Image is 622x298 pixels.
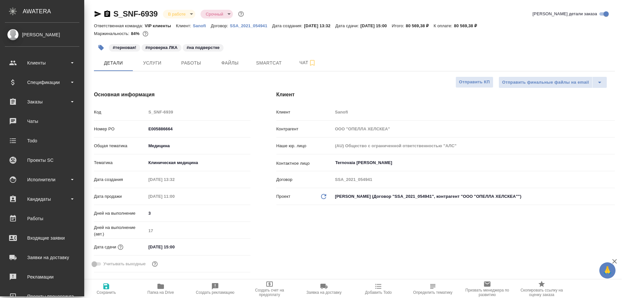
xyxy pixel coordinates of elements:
[193,23,211,28] a: Sanofi
[146,209,250,218] input: ✎ Введи что-нибудь
[137,59,168,67] span: Услуги
[146,242,203,252] input: ✎ Введи что-нибудь
[97,290,116,295] span: Сохранить
[297,280,351,298] button: Заявка на доставку
[103,261,146,267] span: Учитывать выходные
[145,23,176,28] p: VIP клиенты
[611,162,613,163] button: Open
[333,175,615,184] input: Пустое поле
[176,59,207,67] span: Работы
[94,193,146,200] p: Дата продажи
[413,290,452,295] span: Определить тематику
[94,91,250,99] h4: Основная информация
[518,288,565,297] span: Скопировать ссылку на оценку заказа
[246,288,293,297] span: Создать счет на предоплату
[5,31,79,38] div: [PERSON_NAME]
[5,233,79,243] div: Входящие заявки
[98,59,129,67] span: Детали
[146,226,250,235] input: Пустое поле
[276,160,333,167] p: Контактное лицо
[276,176,333,183] p: Договор
[94,143,146,149] p: Общая тематика
[146,192,203,201] input: Пустое поле
[94,23,145,28] p: Ответственная команда:
[276,91,615,99] h4: Клиент
[141,44,182,50] span: проверка ЛКА
[79,280,133,298] button: Сохранить
[276,126,333,132] p: Контрагент
[5,97,79,107] div: Заказы
[163,10,195,18] div: В работе
[292,59,323,67] span: Чат
[188,280,242,298] button: Создать рекламацию
[94,160,146,166] p: Тематика
[276,193,291,200] p: Проект
[5,214,79,223] div: Работы
[113,44,136,51] p: #терновая!
[146,124,250,134] input: ✎ Введи что-нибудь
[253,59,284,67] span: Smartcat
[196,290,235,295] span: Создать рекламацию
[533,11,597,17] span: [PERSON_NAME] детали заказа
[406,280,460,298] button: Определить тематику
[276,109,333,115] p: Клиент
[204,11,225,17] button: Срочный
[272,23,304,28] p: Дата создания:
[276,143,333,149] p: Наше юр. лицо
[230,23,272,28] a: SSA_2021_054941
[5,77,79,87] div: Спецификации
[5,194,79,204] div: Кандидаты
[602,264,613,277] span: 🙏
[146,175,203,184] input: Пустое поле
[2,113,83,129] a: Чаты
[147,290,174,295] span: Папка на Drive
[94,210,146,217] p: Дней на выполнение
[365,290,392,295] span: Добавить Todo
[392,23,406,28] p: Итого:
[5,155,79,165] div: Проекты SC
[166,11,188,17] button: В работе
[108,44,141,50] span: терновая!
[351,280,406,298] button: Добавить Todo
[182,44,224,50] span: на подверстке
[141,30,150,38] button: 10893.24 RUB;
[146,107,250,117] input: Пустое поле
[502,79,589,86] span: Отправить финальные файлы на email
[5,175,79,185] div: Исполнители
[5,136,79,146] div: Todo
[214,59,246,67] span: Файлы
[151,260,159,268] button: Выбери, если сб и вс нужно считать рабочими днями для выполнения заказа.
[333,191,615,202] div: [PERSON_NAME] (Договор "SSA_2021_054941", контрагент "ООО "ОПЕЛЛА ХЕЛСКЕА"")
[333,124,615,134] input: Пустое поле
[2,230,83,246] a: Входящие заявки
[2,249,83,266] a: Заявки на доставку
[94,224,146,237] p: Дней на выполнение (авт.)
[131,31,141,36] p: 84%
[145,44,178,51] p: #проверка ЛКА
[94,31,131,36] p: Маржинальность:
[146,157,250,168] div: Клиническая медицина
[460,280,514,298] button: Призвать менеджера по развитию
[499,77,607,88] div: split button
[304,23,335,28] p: [DATE] 13:32
[94,10,102,18] button: Скопировать ссылку для ЯМессенджера
[2,133,83,149] a: Todo
[454,23,482,28] p: 80 569,38 ₽
[146,140,250,151] div: Медицина
[5,58,79,68] div: Клиенты
[94,41,108,55] button: Добавить тэг
[187,44,220,51] p: #на подверстке
[211,23,230,28] p: Договор:
[2,210,83,227] a: Работы
[406,23,434,28] p: 80 569,38 ₽
[2,152,83,168] a: Проекты SC
[434,23,454,28] p: К оплате:
[333,141,615,150] input: Пустое поле
[5,253,79,262] div: Заявки на доставку
[5,272,79,282] div: Рекламации
[23,5,84,18] div: AWATERA
[113,9,158,18] a: S_SNF-6939
[514,280,569,298] button: Скопировать ссылку на оценку заказа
